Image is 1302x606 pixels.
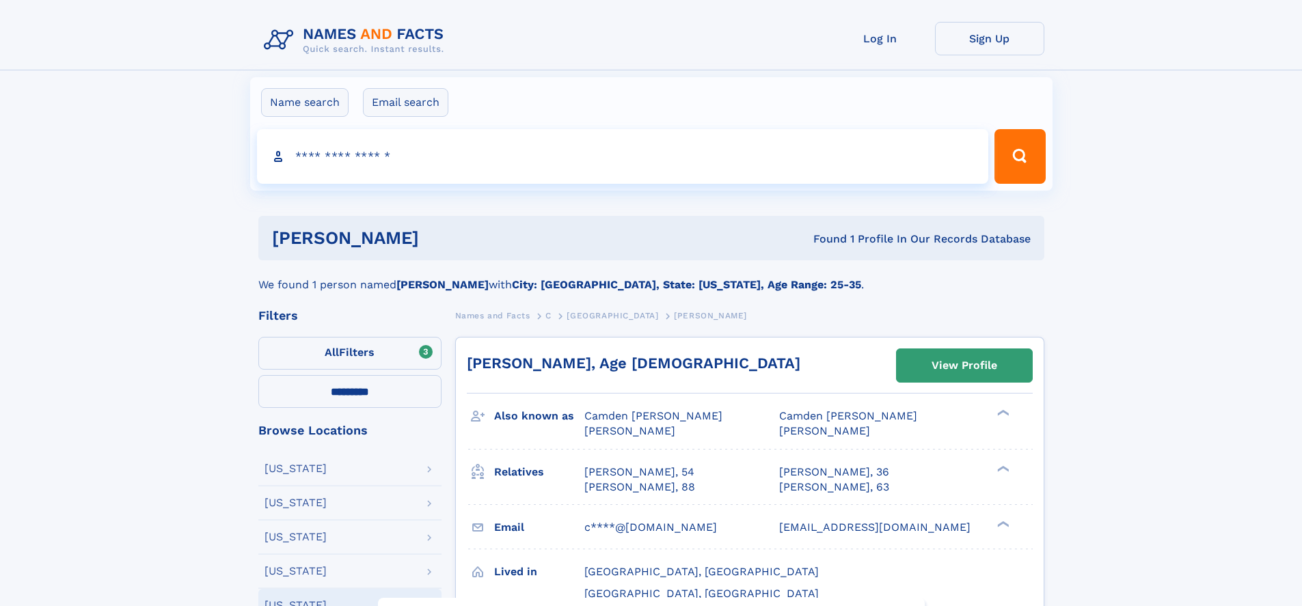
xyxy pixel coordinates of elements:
[545,307,552,324] a: C
[567,307,658,324] a: [GEOGRAPHIC_DATA]
[258,309,442,322] div: Filters
[494,516,584,539] h3: Email
[616,232,1031,247] div: Found 1 Profile In Our Records Database
[494,460,584,484] h3: Relatives
[258,424,442,437] div: Browse Locations
[994,409,1010,417] div: ❯
[584,465,694,480] a: [PERSON_NAME], 54
[779,424,870,437] span: [PERSON_NAME]
[363,88,448,117] label: Email search
[467,355,800,372] a: [PERSON_NAME], Age [DEMOGRAPHIC_DATA]
[932,350,997,381] div: View Profile
[779,521,971,534] span: [EMAIL_ADDRESS][DOMAIN_NAME]
[257,129,989,184] input: search input
[494,560,584,583] h3: Lived in
[265,497,327,508] div: [US_STATE]
[265,532,327,542] div: [US_STATE]
[826,22,935,55] a: Log In
[567,311,658,320] span: [GEOGRAPHIC_DATA]
[455,307,530,324] a: Names and Facts
[494,404,584,428] h3: Also known as
[265,566,327,577] div: [US_STATE]
[258,260,1044,293] div: We found 1 person named with .
[258,337,442,370] label: Filters
[584,409,722,422] span: Camden [PERSON_NAME]
[584,587,819,600] span: [GEOGRAPHIC_DATA], [GEOGRAPHIC_DATA]
[265,463,327,474] div: [US_STATE]
[994,464,1010,473] div: ❯
[674,311,747,320] span: [PERSON_NAME]
[779,465,889,480] a: [PERSON_NAME], 36
[779,480,889,495] a: [PERSON_NAME], 63
[584,480,695,495] a: [PERSON_NAME], 88
[396,278,489,291] b: [PERSON_NAME]
[994,129,1045,184] button: Search Button
[779,409,917,422] span: Camden [PERSON_NAME]
[584,424,675,437] span: [PERSON_NAME]
[512,278,861,291] b: City: [GEOGRAPHIC_DATA], State: [US_STATE], Age Range: 25-35
[272,230,616,247] h1: [PERSON_NAME]
[935,22,1044,55] a: Sign Up
[261,88,349,117] label: Name search
[545,311,552,320] span: C
[325,346,339,359] span: All
[584,565,819,578] span: [GEOGRAPHIC_DATA], [GEOGRAPHIC_DATA]
[994,519,1010,528] div: ❯
[897,349,1032,382] a: View Profile
[258,22,455,59] img: Logo Names and Facts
